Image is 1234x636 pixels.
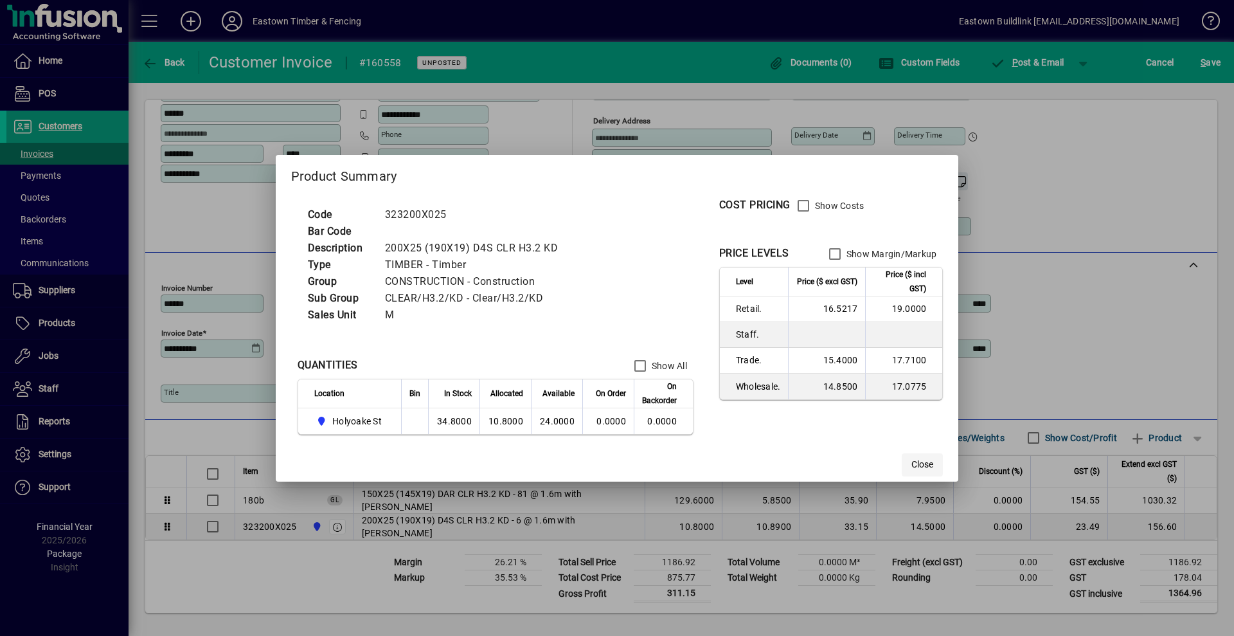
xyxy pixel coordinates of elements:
span: Retail. [736,302,781,315]
td: Description [301,240,379,257]
td: Bar Code [301,223,379,240]
span: Bin [409,386,420,401]
td: 10.8000 [479,408,531,434]
span: Price ($ incl GST) [873,268,926,296]
span: Allocated [490,386,523,401]
span: Level [736,275,753,289]
span: On Order [596,386,626,401]
td: 200X25 (190X19) D4S CLR H3.2 KD [379,240,574,257]
td: 0.0000 [634,408,693,434]
td: M [379,307,574,323]
h2: Product Summary [276,155,959,192]
span: Holyoake St [314,413,387,429]
span: Price ($ excl GST) [797,275,857,289]
span: 0.0000 [596,416,626,426]
label: Show Costs [812,199,864,212]
td: 17.7100 [865,348,942,374]
td: Sales Unit [301,307,379,323]
span: Trade. [736,354,781,367]
label: Show Margin/Markup [844,248,937,260]
td: 323200X025 [379,206,574,223]
td: 24.0000 [531,408,582,434]
button: Close [902,453,943,477]
td: 34.8000 [428,408,479,434]
td: CLEAR/H3.2/KD - Clear/H3.2/KD [379,290,574,307]
td: TIMBER - Timber [379,257,574,273]
div: PRICE LEVELS [719,246,789,261]
td: CONSTRUCTION - Construction [379,273,574,290]
span: Close [911,458,933,471]
label: Show All [649,359,687,372]
td: 17.0775 [865,374,942,399]
td: 15.4000 [788,348,865,374]
span: Location [314,386,344,401]
span: Holyoake St [332,415,382,428]
td: 14.8500 [788,374,865,399]
div: QUANTITIES [298,358,358,373]
td: Sub Group [301,290,379,307]
td: Type [301,257,379,273]
span: On Backorder [642,379,677,408]
span: Wholesale. [736,380,781,393]
td: Group [301,273,379,290]
td: 16.5217 [788,296,865,322]
span: Staff. [736,328,781,341]
td: Code [301,206,379,223]
span: In Stock [444,386,472,401]
div: COST PRICING [719,197,791,213]
td: 19.0000 [865,296,942,322]
span: Available [542,386,575,401]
